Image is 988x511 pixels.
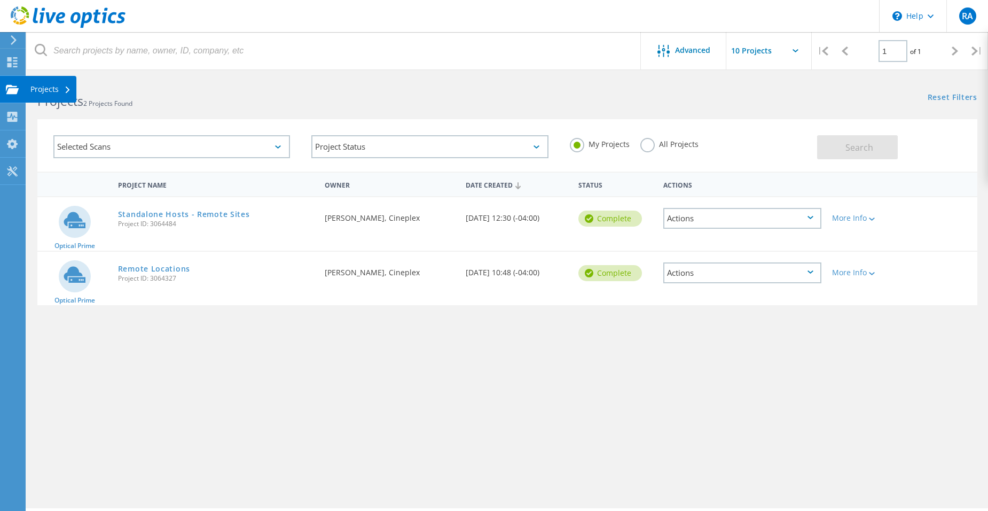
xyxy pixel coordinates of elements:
[460,252,573,287] div: [DATE] 10:48 (-04:00)
[832,269,897,276] div: More Info
[11,22,126,30] a: Live Optics Dashboard
[962,12,973,20] span: RA
[966,32,988,70] div: |
[311,135,548,158] div: Project Status
[578,211,642,227] div: Complete
[570,138,630,148] label: My Projects
[319,252,460,287] div: [PERSON_NAME], Cineplex
[832,214,897,222] div: More Info
[910,47,921,56] span: of 1
[658,174,827,194] div: Actions
[817,135,898,159] button: Search
[578,265,642,281] div: Complete
[54,297,95,304] span: Optical Prime
[675,47,710,54] span: Advanced
[460,174,573,195] div: Date Created
[118,221,314,227] span: Project ID: 3064484
[663,208,822,229] div: Actions
[892,11,902,21] svg: \n
[573,174,657,194] div: Status
[460,197,573,233] div: [DATE] 12:30 (-04:00)
[113,174,319,194] div: Project Name
[812,32,834,70] div: |
[845,142,873,153] span: Search
[118,211,250,218] a: Standalone Hosts - Remote Sites
[319,197,460,233] div: [PERSON_NAME], Cineplex
[640,138,699,148] label: All Projects
[30,86,71,93] div: Projects
[53,135,290,158] div: Selected Scans
[118,265,190,273] a: Remote Locations
[663,262,822,283] div: Actions
[319,174,460,194] div: Owner
[83,99,132,108] span: 2 Projects Found
[54,243,95,249] span: Optical Prime
[928,94,977,103] a: Reset Filters
[27,32,641,69] input: Search projects by name, owner, ID, company, etc
[118,275,314,282] span: Project ID: 3064327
